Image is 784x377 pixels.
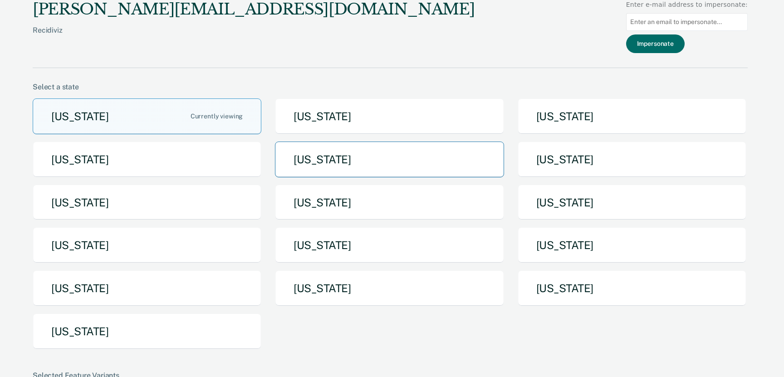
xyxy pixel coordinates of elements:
button: [US_STATE] [518,270,746,306]
button: [US_STATE] [275,185,504,220]
button: [US_STATE] [275,270,504,306]
button: [US_STATE] [33,142,261,177]
button: [US_STATE] [275,98,504,134]
button: [US_STATE] [33,270,261,306]
button: [US_STATE] [518,227,746,263]
button: [US_STATE] [518,98,746,134]
div: Select a state [33,83,748,91]
button: [US_STATE] [33,185,261,220]
button: [US_STATE] [33,227,261,263]
button: [US_STATE] [33,313,261,349]
button: [US_STATE] [518,142,746,177]
button: [US_STATE] [518,185,746,220]
button: [US_STATE] [275,227,504,263]
button: [US_STATE] [33,98,261,134]
div: Recidiviz [33,26,475,49]
button: Impersonate [626,34,685,53]
input: Enter an email to impersonate... [626,13,748,31]
button: [US_STATE] [275,142,504,177]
